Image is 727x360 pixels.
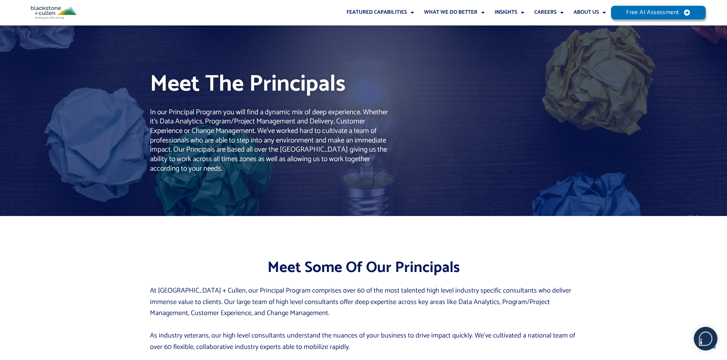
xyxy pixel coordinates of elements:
h2: In our Principal Program you will find a dynamic mix of deep experience. Whether it’s Data Analyt... [150,108,389,174]
p: As industry veterans, our high level consultants understand the nuances of your business to drive... [150,330,577,353]
img: users%2F5SSOSaKfQqXq3cFEnIZRYMEs4ra2%2Fmedia%2Fimages%2F-Bulle%20blanche%20sans%20fond%20%2B%20ma... [694,327,717,350]
span: Free AI Assessment [626,10,679,16]
h1: Meet The Principals [150,68,363,100]
a: Free AI Assessment [611,6,706,19]
p: At [GEOGRAPHIC_DATA] + Cullen, our Principal Program comprises over 60 of the most talented high ... [150,285,577,319]
h2: Meet Some Of Our Principals [150,258,577,278]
